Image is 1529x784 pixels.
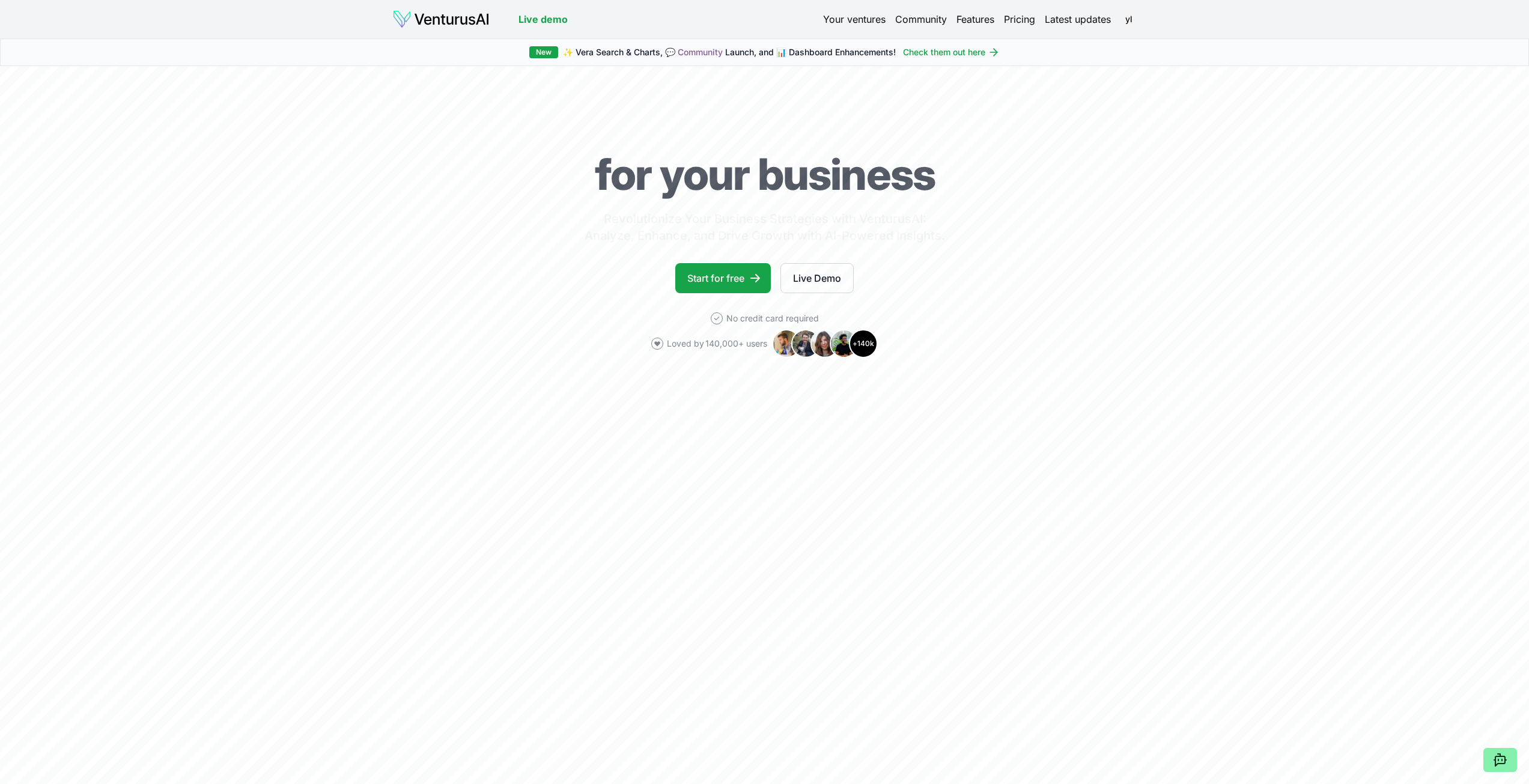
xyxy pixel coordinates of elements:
img: Avatar 1 [772,329,801,358]
span: yl [1119,10,1138,29]
span: ✨ Vera Search & Charts, 💬 Launch, and 📊 Dashboard Enhancements! [563,46,896,58]
a: Community [895,12,947,26]
a: Your ventures [823,12,886,26]
a: Features [956,12,994,26]
img: logo [392,10,490,29]
a: Live Demo [780,263,854,293]
a: Check them out here [903,46,1000,58]
a: Live demo [518,12,568,26]
div: New [529,46,558,58]
a: Pricing [1004,12,1035,26]
button: yl [1120,11,1137,28]
a: Community [678,47,723,57]
a: Latest updates [1045,12,1111,26]
img: Avatar 4 [830,329,859,358]
img: Avatar 3 [810,329,839,358]
a: Start for free [675,263,771,293]
img: Avatar 2 [791,329,820,358]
